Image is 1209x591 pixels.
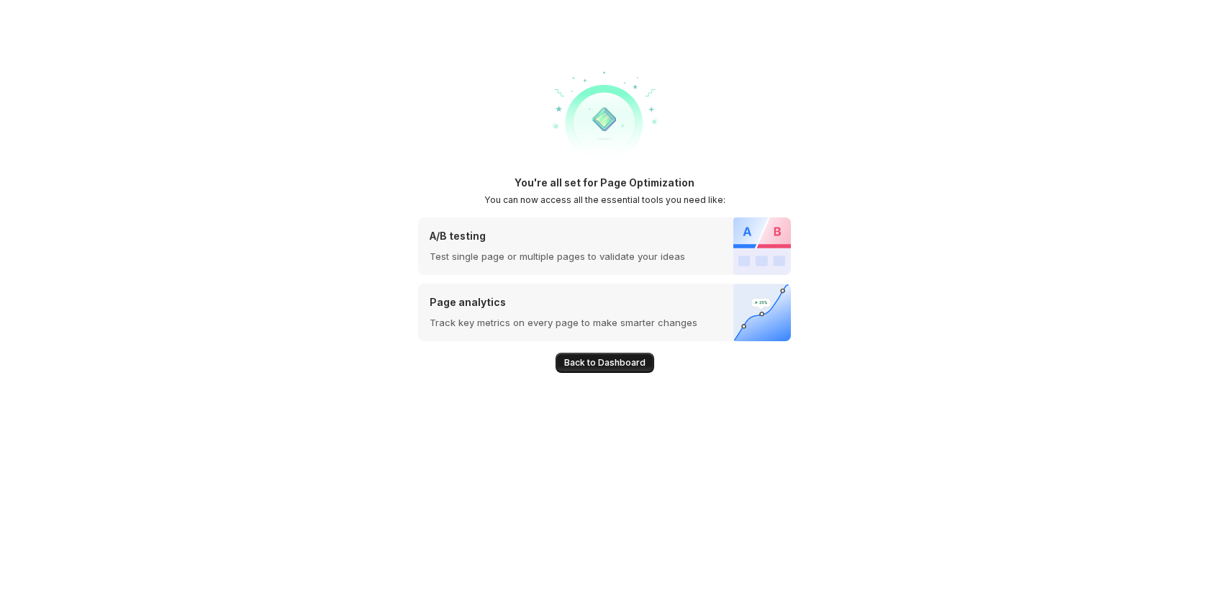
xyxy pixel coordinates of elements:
h1: You're all set for Page Optimization [515,176,694,190]
p: A/B testing [430,229,685,243]
img: A/B testing [733,217,791,275]
img: welcome [547,60,662,176]
button: Back to Dashboard [556,353,654,373]
h2: You can now access all the essential tools you need like: [484,194,725,206]
p: Test single page or multiple pages to validate your ideas [430,249,685,263]
img: Page analytics [733,284,791,341]
p: Track key metrics on every page to make smarter changes [430,315,697,330]
span: Back to Dashboard [564,357,646,369]
p: Page analytics [430,295,697,310]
